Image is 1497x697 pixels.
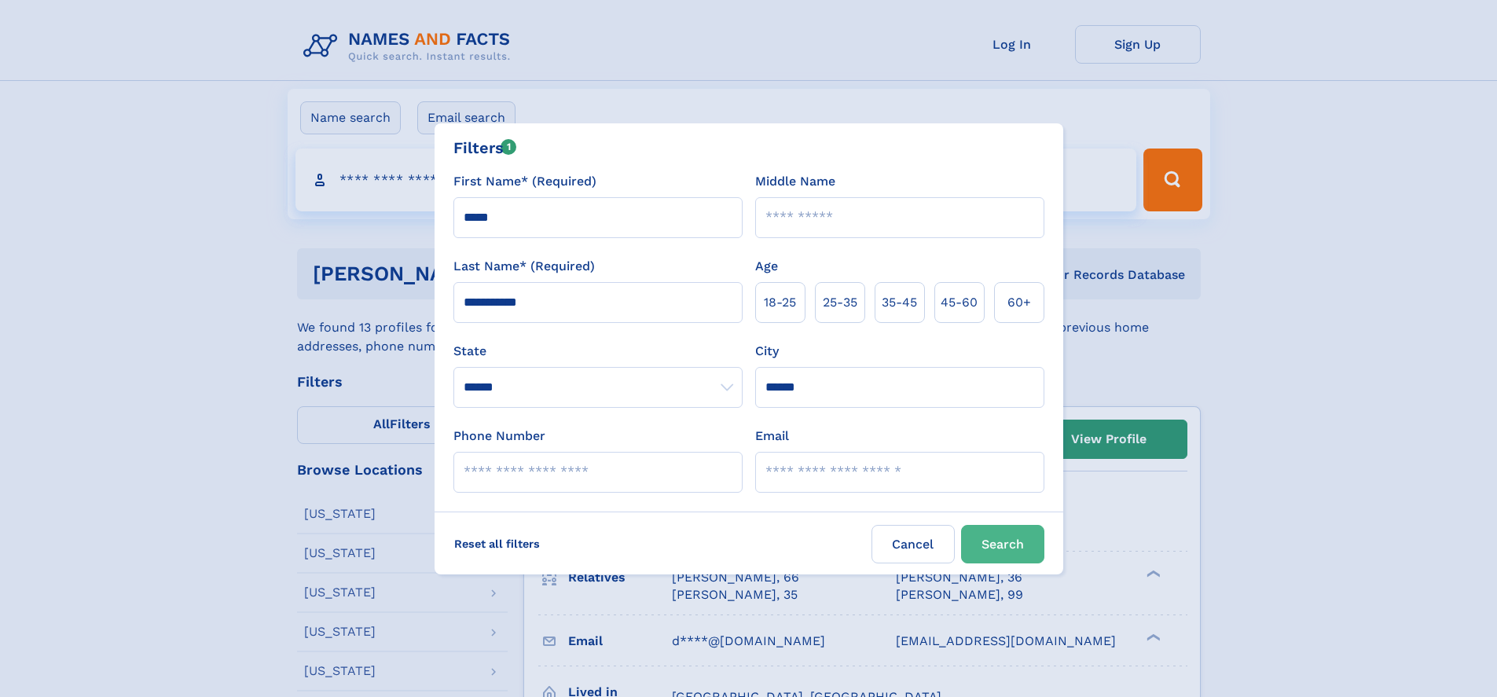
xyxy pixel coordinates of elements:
[755,342,779,361] label: City
[764,293,796,312] span: 18‑25
[755,257,778,276] label: Age
[453,427,545,446] label: Phone Number
[941,293,978,312] span: 45‑60
[871,525,955,563] label: Cancel
[755,172,835,191] label: Middle Name
[444,525,550,563] label: Reset all filters
[453,257,595,276] label: Last Name* (Required)
[755,427,789,446] label: Email
[1007,293,1031,312] span: 60+
[823,293,857,312] span: 25‑35
[453,136,517,160] div: Filters
[882,293,917,312] span: 35‑45
[453,342,743,361] label: State
[961,525,1044,563] button: Search
[453,172,596,191] label: First Name* (Required)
